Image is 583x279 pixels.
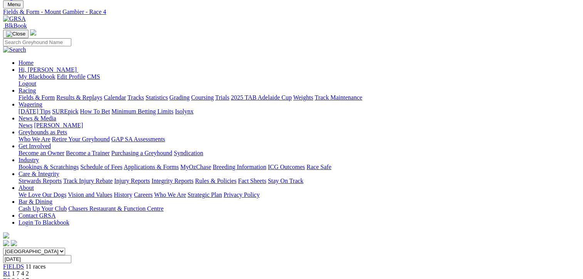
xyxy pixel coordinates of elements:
[18,122,32,129] a: News
[18,94,580,101] div: Racing
[18,198,52,205] a: Bar & Dining
[18,178,580,184] div: Care & Integrity
[18,150,64,156] a: Become an Owner
[6,31,25,37] img: Close
[18,150,580,157] div: Get Involved
[18,164,580,171] div: Industry
[18,66,77,73] span: Hi, [PERSON_NAME]
[134,191,153,198] a: Careers
[56,94,102,101] a: Results & Replays
[114,191,132,198] a: History
[3,263,24,270] a: FIELDS
[114,178,150,184] a: Injury Reports
[18,108,50,115] a: [DATE] Tips
[5,22,27,29] span: BlkBook
[12,270,29,277] span: 1 7 4 2
[68,205,163,212] a: Chasers Restaurant & Function Centre
[213,164,266,170] a: Breeding Information
[111,108,173,115] a: Minimum Betting Limits
[3,232,9,238] img: logo-grsa-white.png
[18,115,56,122] a: News & Media
[3,270,10,277] a: R1
[268,178,303,184] a: Stay On Track
[18,108,580,115] div: Wagering
[111,150,172,156] a: Purchasing a Greyhound
[87,73,100,80] a: CMS
[18,73,55,80] a: My Blackbook
[18,143,51,149] a: Get Involved
[66,150,110,156] a: Become a Trainer
[34,122,83,129] a: [PERSON_NAME]
[146,94,168,101] a: Statistics
[154,191,186,198] a: Who We Are
[3,30,29,38] button: Toggle navigation
[8,2,20,7] span: Menu
[18,87,36,94] a: Racing
[18,94,55,101] a: Fields & Form
[188,191,222,198] a: Strategic Plan
[18,219,69,226] a: Login To Blackbook
[151,178,193,184] a: Integrity Reports
[268,164,305,170] a: ICG Outcomes
[3,0,24,8] button: Toggle navigation
[18,184,34,191] a: About
[11,240,17,246] img: twitter.svg
[18,205,67,212] a: Cash Up Your Club
[180,164,211,170] a: MyOzChase
[223,191,260,198] a: Privacy Policy
[18,136,50,142] a: Who We Are
[175,108,193,115] a: Isolynx
[215,94,229,101] a: Trials
[18,157,39,163] a: Industry
[68,191,112,198] a: Vision and Values
[18,136,580,143] div: Greyhounds as Pets
[3,46,26,53] img: Search
[30,29,36,36] img: logo-grsa-white.png
[293,94,313,101] a: Weights
[18,171,59,177] a: Care & Integrity
[18,191,580,198] div: About
[231,94,292,101] a: 2025 TAB Adelaide Cup
[3,22,27,29] a: BlkBook
[25,263,45,270] span: 11 races
[18,59,34,66] a: Home
[18,80,36,87] a: Logout
[18,191,66,198] a: We Love Our Dogs
[80,108,110,115] a: How To Bet
[18,122,580,129] div: News & Media
[111,136,165,142] a: GAP SA Assessments
[52,136,110,142] a: Retire Your Greyhound
[18,101,42,108] a: Wagering
[18,212,55,219] a: Contact GRSA
[18,178,62,184] a: Stewards Reports
[128,94,144,101] a: Tracks
[174,150,203,156] a: Syndication
[3,240,9,246] img: facebook.svg
[191,94,214,101] a: Coursing
[306,164,331,170] a: Race Safe
[63,178,113,184] a: Track Injury Rebate
[3,38,71,46] input: Search
[52,108,78,115] a: SUREpick
[3,255,71,263] input: Select date
[18,205,580,212] div: Bar & Dining
[18,164,79,170] a: Bookings & Scratchings
[315,94,362,101] a: Track Maintenance
[124,164,179,170] a: Applications & Forms
[3,15,26,22] img: GRSA
[104,94,126,101] a: Calendar
[18,129,67,135] a: Greyhounds as Pets
[80,164,122,170] a: Schedule of Fees
[195,178,237,184] a: Rules & Policies
[238,178,266,184] a: Fact Sheets
[57,73,86,80] a: Edit Profile
[3,8,580,15] a: Fields & Form - Mount Gambier - Race 4
[18,73,580,87] div: Hi, [PERSON_NAME]
[170,94,190,101] a: Grading
[18,66,78,73] a: Hi, [PERSON_NAME]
